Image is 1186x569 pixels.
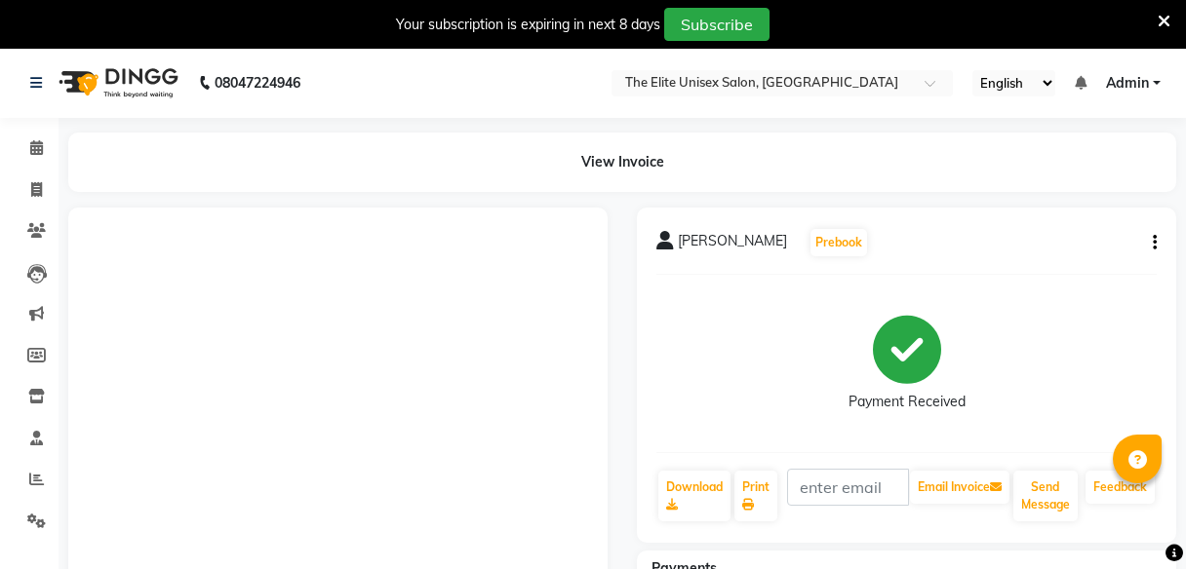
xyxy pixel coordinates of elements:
div: Your subscription is expiring in next 8 days [396,15,660,35]
span: [PERSON_NAME] [678,231,787,258]
button: Send Message [1013,471,1078,521]
div: View Invoice [68,133,1176,192]
span: Admin [1106,73,1149,94]
button: Subscribe [664,8,770,41]
input: enter email [787,469,909,506]
button: Email Invoice [910,471,1009,504]
iframe: chat widget [1104,491,1166,550]
a: Feedback [1086,471,1155,504]
img: logo [50,56,183,110]
b: 08047224946 [215,56,300,110]
a: Print [734,471,777,521]
div: Payment Received [849,392,966,412]
button: Prebook [810,229,867,256]
a: Download [658,471,731,521]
